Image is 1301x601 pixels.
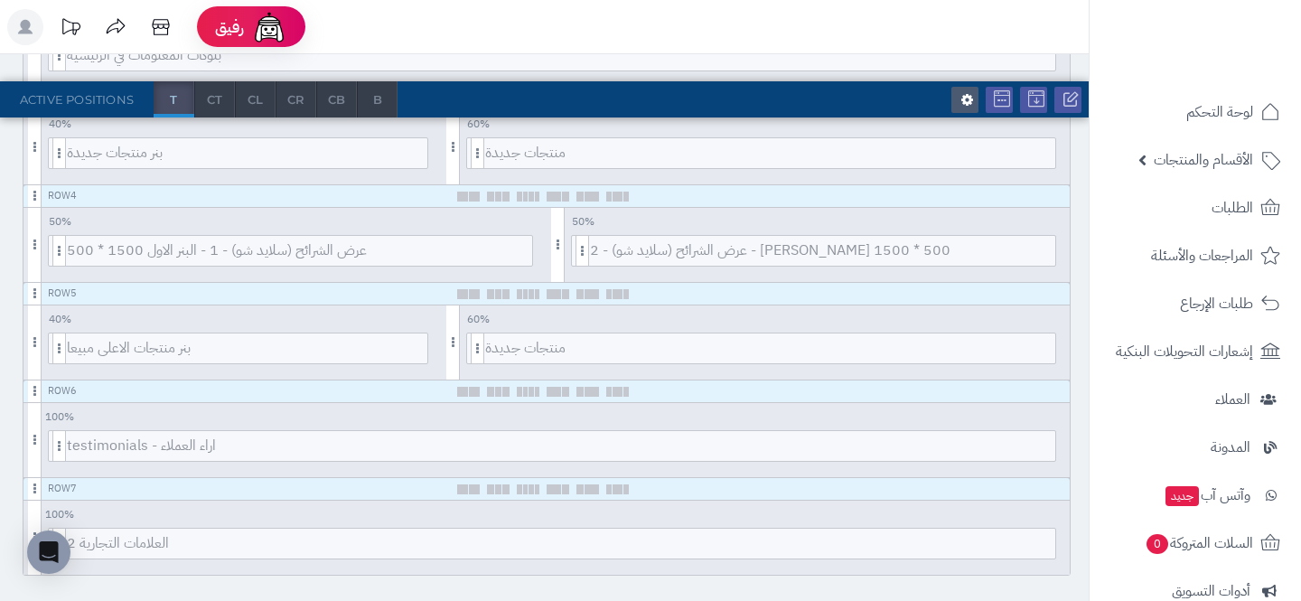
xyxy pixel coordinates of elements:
[1147,534,1168,554] span: 0
[1100,521,1290,565] a: السلات المتروكة0
[1100,186,1290,230] a: الطلبات
[48,286,77,301] div: Row 5
[1116,339,1253,364] span: إشعارات التحويلات البنكية
[67,431,1055,461] span: testimonials - اراء العملاء
[67,529,1055,559] span: العلامات التجارية 2
[1100,234,1290,277] a: المراجعات والأسئلة
[1215,387,1250,412] span: العملاء
[48,482,77,496] div: Row 7
[565,211,601,232] span: 50 %
[251,9,287,45] img: ai-face.png
[1165,486,1199,506] span: جديد
[1100,90,1290,134] a: لوحة التحكم
[485,333,1055,363] span: منتجات جديدة
[154,81,193,117] span: T
[48,9,93,50] a: تحديثات المنصة
[67,41,1055,70] span: بلوكات المعلومات في الرئيسية
[1100,474,1290,517] a: وآتس آبجديد
[67,236,532,266] span: عرض الشرائح (سلايد شو) - 1 - البنر الاول 1500 * 500
[1145,531,1253,556] span: السلات المتروكة
[1178,14,1284,52] img: logo-2.png
[27,531,70,574] div: Open Intercom Messenger
[1100,282,1290,325] a: طلبات الإرجاع
[1186,99,1253,125] span: لوحة التحكم
[42,114,78,135] span: 40 %
[48,189,77,203] div: Row 4
[1211,435,1250,460] span: المدونة
[1154,147,1253,173] span: الأقسام والمنتجات
[1212,195,1253,221] span: الطلبات
[1100,330,1290,373] a: إشعارات التحويلات البنكية
[590,236,1055,266] span: عرض الشرائح (سلايد شو) - 2 - [PERSON_NAME] 1500 * 500
[1180,291,1253,316] span: طلبات الإرجاع
[42,211,78,232] span: 50 %
[236,81,275,117] span: CL
[67,138,427,168] span: بنر منتجات جديدة
[215,16,244,38] span: رفيق
[460,309,496,330] span: 60 %
[317,81,356,117] span: CB
[48,384,77,399] div: Row 6
[42,309,78,330] span: 40 %
[1100,378,1290,421] a: العملاء
[195,81,234,117] span: CT
[460,114,496,135] span: 60 %
[276,81,315,117] span: CR
[67,333,427,363] span: بنر منتجات الاعلى مبيعا
[1100,426,1290,469] a: المدونة
[358,81,397,117] span: B
[485,138,1055,168] span: منتجات جديدة
[1151,243,1253,268] span: المراجعات والأسئلة
[1164,483,1250,508] span: وآتس آب
[42,407,78,427] span: 100 %
[42,504,78,525] span: 100 %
